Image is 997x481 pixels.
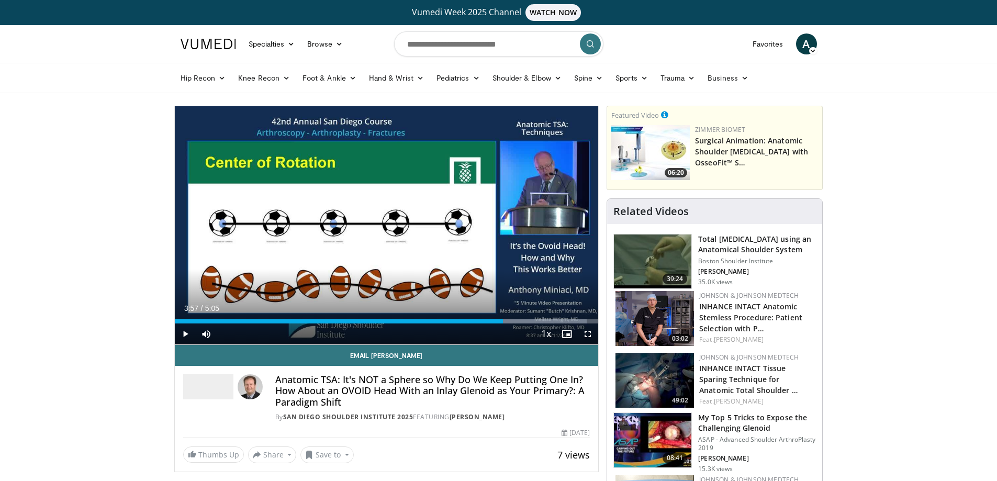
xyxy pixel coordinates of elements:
p: [PERSON_NAME] [698,267,816,276]
a: Knee Recon [232,68,296,88]
img: San Diego Shoulder Institute 2025 [183,374,233,399]
a: San Diego Shoulder Institute 2025 [283,412,413,421]
a: 06:20 [611,125,690,180]
a: Hand & Wrist [363,68,430,88]
a: Hip Recon [174,68,232,88]
a: Favorites [746,33,790,54]
div: Progress Bar [175,319,599,323]
span: 3:57 [184,304,198,312]
a: Browse [301,33,349,54]
a: [PERSON_NAME] [714,397,764,406]
button: Play [175,323,196,344]
a: A [796,33,817,54]
a: Sports [609,68,654,88]
img: Avatar [238,374,263,399]
span: WATCH NOW [525,4,581,21]
button: Fullscreen [577,323,598,344]
a: Johnson & Johnson MedTech [699,353,799,362]
div: Feat. [699,397,814,406]
a: [PERSON_NAME] [714,335,764,344]
p: 15.3K views [698,465,733,473]
img: 8c9576da-f4c2-4ad1-9140-eee6262daa56.png.150x105_q85_crop-smart_upscale.png [615,291,694,346]
a: Vumedi Week 2025 ChannelWATCH NOW [182,4,815,21]
a: Pediatrics [430,68,486,88]
span: 06:20 [665,168,687,177]
small: Featured Video [611,110,659,120]
a: INHANCE INTACT Tissue Sparing Technique for Anatomic Total Shoulder … [699,363,798,395]
button: Enable picture-in-picture mode [556,323,577,344]
div: Feat. [699,335,814,344]
a: Foot & Ankle [296,68,363,88]
span: / [201,304,203,312]
button: Mute [196,323,217,344]
a: 39:24 Total [MEDICAL_DATA] using an Anatomical Shoulder System Boston Shoulder Institute [PERSON_... [613,234,816,289]
a: Johnson & Johnson MedTech [699,291,799,300]
button: Save to [300,446,354,463]
a: Business [701,68,755,88]
a: Trauma [654,68,702,88]
a: Spine [568,68,609,88]
button: Share [248,446,297,463]
video-js: Video Player [175,106,599,345]
h4: Anatomic TSA: It's NOT a Sphere so Why Do We Keep Putting One In? How About an OVOID Head With an... [275,374,590,408]
h3: My Top 5 Tricks to Expose the Challenging Glenoid [698,412,816,433]
a: [PERSON_NAME] [450,412,505,421]
span: 49:02 [669,396,691,405]
img: b61a968a-1fa8-450f-8774-24c9f99181bb.150x105_q85_crop-smart_upscale.jpg [614,413,691,467]
input: Search topics, interventions [394,31,603,57]
a: 49:02 [615,353,694,408]
a: Shoulder & Elbow [486,68,568,88]
img: be772085-eebf-4ea1-ae5e-6ff3058a57ae.150x105_q85_crop-smart_upscale.jpg [615,353,694,408]
a: Email [PERSON_NAME] [175,345,599,366]
span: 7 views [557,449,590,461]
a: Specialties [242,33,301,54]
p: [PERSON_NAME] [698,454,816,463]
a: 03:02 [615,291,694,346]
span: 39:24 [663,274,688,284]
span: 08:41 [663,453,688,463]
a: Surgical Animation: Anatomic Shoulder [MEDICAL_DATA] with OsseoFit™ S… [695,136,808,167]
a: INHANCE INTACT Anatomic Stemless Procedure: Patient Selection with P… [699,301,802,333]
a: Zimmer Biomet [695,125,745,134]
span: 5:05 [205,304,219,312]
p: 35.0K views [698,278,733,286]
img: 38824_0000_3.png.150x105_q85_crop-smart_upscale.jpg [614,234,691,289]
h4: Related Videos [613,205,689,218]
div: By FEATURING [275,412,590,422]
span: 03:02 [669,334,691,343]
img: 84e7f812-2061-4fff-86f6-cdff29f66ef4.150x105_q85_crop-smart_upscale.jpg [611,125,690,180]
h3: Total [MEDICAL_DATA] using an Anatomical Shoulder System [698,234,816,255]
p: ASAP - Advanced Shoulder ArthroPlasty 2019 [698,435,816,452]
button: Playback Rate [535,323,556,344]
a: Thumbs Up [183,446,244,463]
p: Boston Shoulder Institute [698,257,816,265]
a: 08:41 My Top 5 Tricks to Expose the Challenging Glenoid ASAP - Advanced Shoulder ArthroPlasty 201... [613,412,816,473]
img: VuMedi Logo [181,39,236,49]
div: [DATE] [562,428,590,438]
